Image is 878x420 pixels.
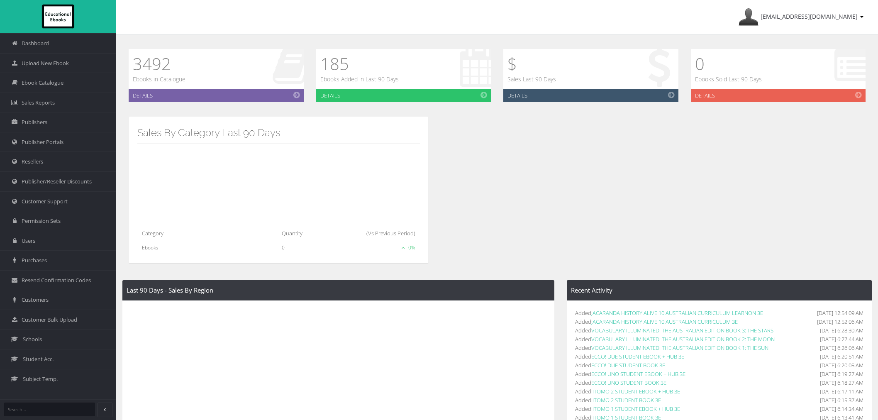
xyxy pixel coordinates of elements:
[575,344,863,352] li: Added
[503,89,678,102] a: Details
[591,396,661,404] a: IITOMO 2 STUDENT BOOK 3E
[591,353,684,360] a: ECCO! DUE STUDENT EBOOK + HUB 3E
[820,335,863,344] span: [DATE] 6:27:44 AM
[575,317,863,326] li: Added
[591,370,685,378] a: ECCO! UNO STUDENT EBOOK + HUB 3E
[695,75,762,84] p: Ebooks Sold Last 90 Days
[137,127,420,138] h3: Sales By Category Last 90 Days
[320,75,399,84] p: Ebooks Added in Last 90 Days
[820,370,863,378] span: [DATE] 6:19:27 AM
[820,405,863,413] span: [DATE] 6:14:34 AM
[22,59,69,67] span: Upload New Ebook
[22,296,49,304] span: Customers
[575,361,863,370] li: Added
[817,317,863,326] span: [DATE] 12:52:06 AM
[22,79,63,87] span: Ebook Catalogue
[139,240,278,255] td: Ebooks
[22,118,47,126] span: Publishers
[325,240,419,255] td: 0%
[575,309,863,317] li: Added
[4,403,95,416] input: Search...
[129,89,304,102] a: Details
[591,405,680,413] a: IITOMO 1 STUDENT EBOOK + HUB 3E
[695,53,762,75] h1: 0
[571,287,868,294] h4: Recent Activity
[278,240,324,255] td: 0
[575,387,863,396] li: Added
[23,375,58,383] span: Subject Temp.
[591,335,775,343] a: VOCABULARY ILLUMINATED: THE AUSTRALIAN EDITION BOOK 2: THE MOON
[820,387,863,396] span: [DATE] 6:17:11 AM
[820,361,863,370] span: [DATE] 6:20:05 AM
[691,89,866,102] a: Details
[22,237,35,245] span: Users
[820,396,863,405] span: [DATE] 6:15:37 AM
[820,378,863,387] span: [DATE] 6:18:27 AM
[820,352,863,361] span: [DATE] 6:20:51 AM
[591,379,666,386] a: ECCO! UNO STUDENT BOOK 3E
[22,316,77,324] span: Customer Bulk Upload
[316,89,491,102] a: Details
[139,225,278,240] th: Category
[507,75,556,84] p: Sales Last 90 Days
[820,326,863,335] span: [DATE] 6:28:30 AM
[22,217,61,225] span: Permission Sets
[23,355,54,363] span: Student Acc.
[817,309,863,317] span: [DATE] 12:54:09 AM
[575,370,863,378] li: Added
[22,276,91,284] span: Resend Confirmation Codes
[22,198,68,205] span: Customer Support
[22,99,55,107] span: Sales Reports
[575,335,863,344] li: Added
[22,39,49,47] span: Dashboard
[127,287,550,294] h4: Last 90 Days - Sales By Region
[591,344,768,352] a: VOCABULARY ILLUMINATED: THE AUSTRALIAN EDITION BOOK 1: THE SUN
[591,309,763,317] a: JACARANDA HISTORY ALIVE 10 AUSTRALIAN CURRICULUM LEARNON 3E
[591,318,738,325] a: JACARANDA HISTORY ALIVE 10 AUSTRALIAN CURRICULUM 3E
[739,7,758,27] img: Avatar
[325,225,419,240] th: (Vs Previous Period)
[575,326,863,335] li: Added
[22,158,43,166] span: Resellers
[591,388,680,395] a: IITOMO 2 STUDENT EBOOK + HUB 3E
[591,327,773,334] a: VOCABULARY ILLUMINATED: THE AUSTRALIAN EDITION BOOK 3: THE STARS
[320,53,399,75] h1: 185
[575,378,863,387] li: Added
[575,396,863,405] li: Added
[133,75,185,84] p: Ebooks in Catalogue
[761,12,858,20] span: [EMAIL_ADDRESS][DOMAIN_NAME]
[22,138,63,146] span: Publisher Portals
[575,405,863,413] li: Added
[133,53,185,75] h1: 3492
[22,178,92,186] span: Publisher/Reseller Discounts
[820,344,863,352] span: [DATE] 6:26:06 AM
[278,225,324,240] th: Quantity
[22,256,47,264] span: Purchases
[23,335,42,343] span: Schools
[575,352,863,361] li: Added
[507,53,556,75] h1: $
[591,361,665,369] a: ECCO! DUE STUDENT BOOK 3E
